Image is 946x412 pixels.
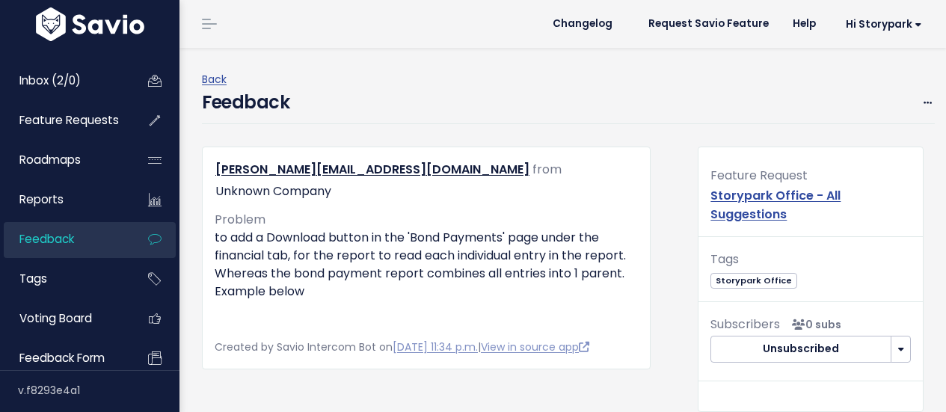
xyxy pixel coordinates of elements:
[828,13,934,36] a: Hi Storypark
[710,187,841,223] a: Storypark Office - All Suggestions
[19,73,81,88] span: Inbox (2/0)
[19,152,81,167] span: Roadmaps
[781,13,828,35] a: Help
[19,112,119,128] span: Feature Requests
[710,167,808,184] span: Feature Request
[532,161,562,178] span: from
[393,339,478,354] a: [DATE] 11:34 p.m.
[32,7,148,41] img: logo-white.9d6f32f41409.svg
[4,341,124,375] a: Feedback form
[636,13,781,35] a: Request Savio Feature
[19,310,92,326] span: Voting Board
[19,191,64,207] span: Reports
[4,301,124,336] a: Voting Board
[846,19,922,30] span: Hi Storypark
[19,231,74,247] span: Feedback
[710,316,780,333] span: Subscribers
[4,143,124,177] a: Roadmaps
[202,89,289,116] h4: Feedback
[19,350,105,366] span: Feedback form
[4,262,124,296] a: Tags
[786,317,841,332] span: <p><strong>Subscribers</strong><br><br> No subscribers yet<br> </p>
[19,271,47,286] span: Tags
[202,72,227,87] a: Back
[4,64,124,98] a: Inbox (2/0)
[553,19,612,29] span: Changelog
[710,336,891,363] button: Unsubscribed
[4,222,124,256] a: Feedback
[710,272,796,287] a: Storypark Office
[215,339,589,354] span: Created by Savio Intercom Bot on |
[4,103,124,138] a: Feature Requests
[710,250,739,268] span: Tags
[215,181,331,203] div: Unknown Company
[710,273,796,289] span: Storypark Office
[4,182,124,217] a: Reports
[18,371,179,410] div: v.f8293e4a1
[215,229,638,301] p: to add a Download button in the 'Bond Payments' page under the financial tab, for the report to r...
[481,339,589,354] a: View in source app
[215,161,529,178] a: [PERSON_NAME][EMAIL_ADDRESS][DOMAIN_NAME]
[215,211,265,228] span: Problem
